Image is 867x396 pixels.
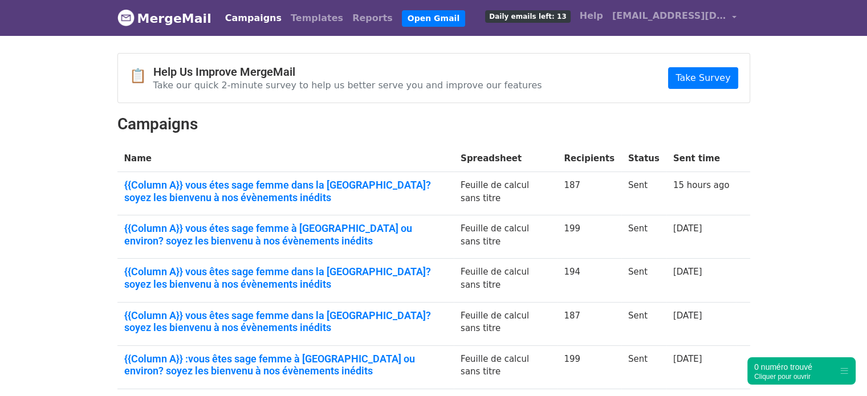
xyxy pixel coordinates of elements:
a: Take Survey [668,67,738,89]
td: Sent [621,345,666,389]
th: Name [117,145,454,172]
td: 187 [557,172,621,215]
a: {{Column A}} :vous êtes sage femme à [GEOGRAPHIC_DATA] ou environ? soyez les bienvenu à nos évène... [124,353,447,377]
a: Templates [286,7,348,30]
a: [DATE] [673,311,702,321]
a: Open Gmail [402,10,465,27]
p: Take our quick 2-minute survey to help us better serve you and improve our features [153,79,542,91]
a: [EMAIL_ADDRESS][DOMAIN_NAME] [608,5,741,31]
a: [DATE] [673,223,702,234]
td: Sent [621,172,666,215]
div: Widget de chat [810,341,867,396]
td: Feuille de calcul sans titre [454,172,557,215]
a: {{Column A}} vous étes sage femme dans la [GEOGRAPHIC_DATA]? soyez les bienvenu à nos évènements ... [124,179,447,203]
td: 194 [557,259,621,302]
img: MergeMail logo [117,9,135,26]
td: Feuille de calcul sans titre [454,302,557,345]
td: Sent [621,302,666,345]
a: Daily emails left: 13 [481,5,575,27]
span: Daily emails left: 13 [485,10,570,23]
td: 199 [557,215,621,259]
a: {{Column A}} vous êtes sage femme dans la [GEOGRAPHIC_DATA]? soyez les bienvenu à nos évènements ... [124,266,447,290]
td: 199 [557,345,621,389]
a: Help [575,5,608,27]
a: {{Column A}} vous êtes sage femme dans la [GEOGRAPHIC_DATA]? soyez les bienvenu à nos évènements ... [124,309,447,334]
th: Recipients [557,145,621,172]
span: [EMAIL_ADDRESS][DOMAIN_NAME] [612,9,726,23]
a: [DATE] [673,354,702,364]
h2: Campaigns [117,115,750,134]
td: Feuille de calcul sans titre [454,259,557,302]
td: Sent [621,259,666,302]
span: 📋 [129,68,153,84]
td: 187 [557,302,621,345]
iframe: Chat Widget [810,341,867,396]
h4: Help Us Improve MergeMail [153,65,542,79]
a: MergeMail [117,6,211,30]
td: Sent [621,215,666,259]
th: Sent time [666,145,736,172]
td: Feuille de calcul sans titre [454,345,557,389]
a: 15 hours ago [673,180,730,190]
a: Reports [348,7,397,30]
a: {{Column A}} vous étes sage femme à [GEOGRAPHIC_DATA] ou environ? soyez les bienvenu à nos évènem... [124,222,447,247]
td: Feuille de calcul sans titre [454,215,557,259]
th: Status [621,145,666,172]
th: Spreadsheet [454,145,557,172]
a: [DATE] [673,267,702,277]
a: Campaigns [221,7,286,30]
